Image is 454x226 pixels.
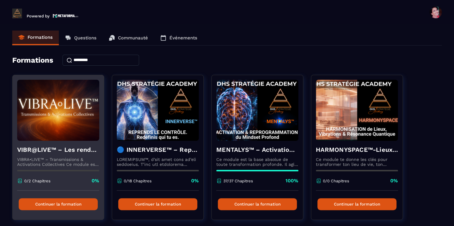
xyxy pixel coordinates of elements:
[92,177,99,184] p: 0%
[390,177,398,184] p: 0%
[216,80,298,141] img: formation-background
[12,56,53,64] h4: Formations
[27,14,50,18] p: Powered by
[117,145,199,154] h4: 🔵 INNERVERSE™ – Reprogrammation Quantique & Activation du Soi Réel
[316,157,398,167] p: Ce module te donne les clés pour transformer ton lieu de vie, ton cabinet ou ton entreprise en un...
[118,198,197,210] button: Continuer la formation
[117,157,199,167] p: LOREMIPSUM™, d’sit amet cons ad’eli seddoeius. T’inc utl etdolorema aliquaeni ad minimveniamqui n...
[17,80,99,141] img: formation-background
[218,198,297,210] button: Continuer la formation
[103,31,154,45] a: Communauté
[154,31,203,45] a: Événements
[124,179,152,183] p: 0/18 Chapitres
[17,157,99,167] p: VIBRA•LIVE™ – Transmissions & Activations Collectives Ce module est un espace vivant. [PERSON_NAM...
[169,35,197,41] p: Événements
[118,35,148,41] p: Communauté
[28,35,53,40] p: Formations
[117,80,199,141] img: formation-background
[286,177,298,184] p: 100%
[316,80,398,141] img: formation-background
[12,31,59,45] a: Formations
[17,145,99,154] h4: VIBR@LIVE™ – Les rendez-vous d’intégration vivante
[59,31,103,45] a: Questions
[216,157,298,167] p: Ce module est la base absolue de toute transformation profonde. Il agit comme une activation du n...
[24,179,51,183] p: 0/2 Chapitres
[216,145,298,154] h4: MENTALYS™ – Activation & Reprogrammation du Mindset Profond
[53,13,78,18] img: logo
[223,179,253,183] p: 37/37 Chapitres
[74,35,96,41] p: Questions
[323,179,349,183] p: 0/0 Chapitres
[12,9,22,18] img: logo-branding
[191,177,199,184] p: 0%
[19,198,98,210] button: Continuer la formation
[317,198,396,210] button: Continuer la formation
[316,145,398,154] h4: HARMONYSPACE™-Lieux, Vibrations & Résonance Quantique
